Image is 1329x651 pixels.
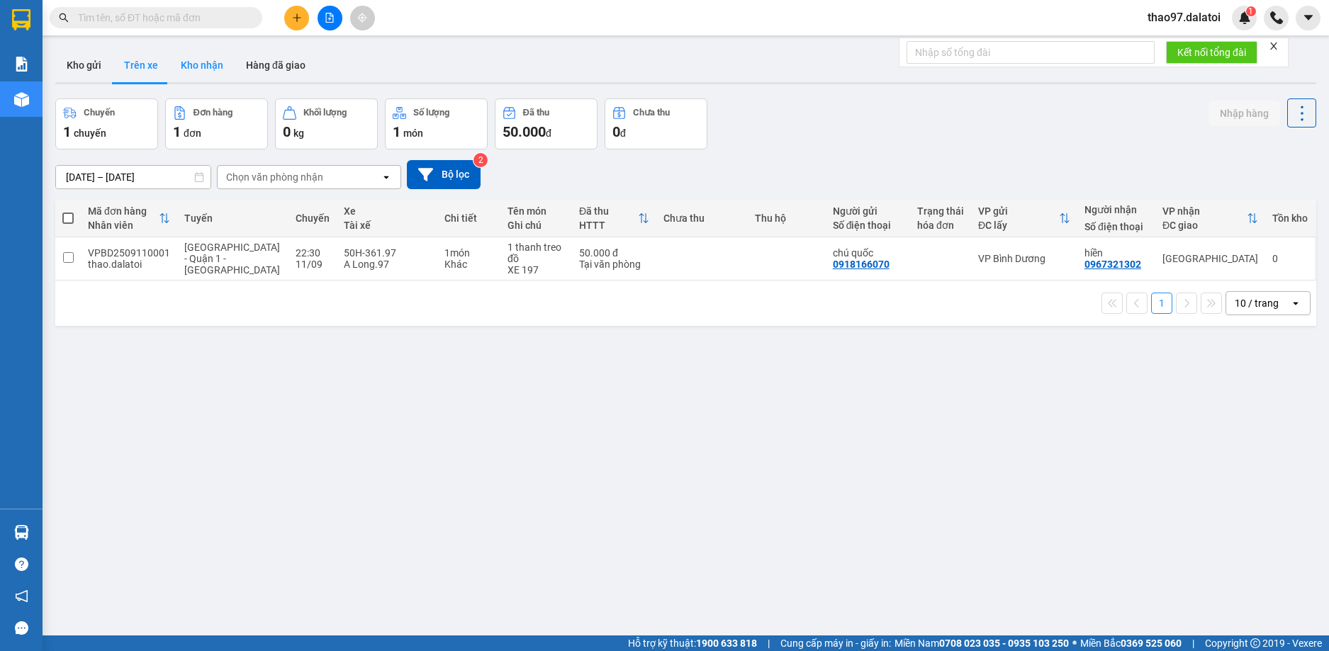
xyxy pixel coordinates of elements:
[917,205,964,217] div: Trạng thái
[344,205,430,217] div: Xe
[978,205,1059,217] div: VP gửi
[895,635,1069,651] span: Miền Nam
[296,259,330,270] div: 11/09
[917,220,964,231] div: hóa đơn
[184,213,281,224] div: Tuyến
[1296,6,1320,30] button: caret-down
[444,213,493,224] div: Chi tiết
[381,171,392,183] svg: open
[63,123,71,140] span: 1
[1235,296,1279,310] div: 10 / trang
[628,635,757,651] span: Hỗ trợ kỹ thuật:
[413,108,449,118] div: Số lượng
[1177,45,1246,60] span: Kết nối tổng đài
[612,123,620,140] span: 0
[1084,247,1148,259] div: hiền
[318,6,342,30] button: file-add
[620,128,626,139] span: đ
[350,6,375,30] button: aim
[165,98,268,149] button: Đơn hàng1đơn
[1162,205,1247,217] div: VP nhận
[1072,640,1077,646] span: ⚪️
[15,621,28,635] span: message
[12,9,30,30] img: logo-vxr
[275,98,378,149] button: Khối lượng0kg
[833,259,890,270] div: 0918166070
[1290,298,1301,309] svg: open
[1238,11,1251,24] img: icon-new-feature
[56,166,211,188] input: Select a date range.
[833,205,903,217] div: Người gửi
[84,108,115,118] div: Chuyến
[74,128,106,139] span: chuyến
[579,220,638,231] div: HTTT
[407,160,481,189] button: Bộ lọc
[579,259,649,270] div: Tại văn phòng
[1084,259,1141,270] div: 0967321302
[907,41,1155,64] input: Nhập số tổng đài
[1136,9,1232,26] span: thao97.dalatoi
[15,557,28,571] span: question-circle
[579,205,638,217] div: Đã thu
[393,123,400,140] span: 1
[88,259,170,270] div: thao.dalatoi
[403,128,423,139] span: món
[939,638,1069,649] strong: 0708 023 035 - 0935 103 250
[344,220,430,231] div: Tài xế
[292,13,302,23] span: plus
[444,259,493,270] div: Khác
[503,123,546,140] span: 50.000
[508,205,565,217] div: Tên món
[495,98,598,149] button: Đã thu50.000đ
[572,200,656,237] th: Toggle SortBy
[55,48,113,82] button: Kho gửi
[59,13,69,23] span: search
[88,205,159,217] div: Mã đơn hàng
[1270,11,1283,24] img: phone-icon
[833,247,903,259] div: chú quốc
[605,98,707,149] button: Chưa thu0đ
[978,220,1059,231] div: ĐC lấy
[173,123,181,140] span: 1
[357,13,367,23] span: aim
[113,48,169,82] button: Trên xe
[184,242,280,276] span: [GEOGRAPHIC_DATA] - Quận 1 - [GEOGRAPHIC_DATA]
[633,108,670,118] div: Chưa thu
[444,247,493,259] div: 1 món
[1166,41,1257,64] button: Kết nối tổng đài
[1121,638,1182,649] strong: 0369 525 060
[1080,635,1182,651] span: Miền Bắc
[768,635,770,651] span: |
[1084,221,1148,232] div: Số điện thoại
[296,213,330,224] div: Chuyến
[235,48,317,82] button: Hàng đã giao
[169,48,235,82] button: Kho nhận
[1272,213,1308,224] div: Tồn kho
[579,247,649,259] div: 50.000 đ
[194,108,232,118] div: Đơn hàng
[1302,11,1315,24] span: caret-down
[971,200,1077,237] th: Toggle SortBy
[1269,41,1279,51] span: close
[1248,6,1253,16] span: 1
[88,220,159,231] div: Nhân viên
[283,123,291,140] span: 0
[696,638,757,649] strong: 1900 633 818
[14,92,29,107] img: warehouse-icon
[1162,220,1247,231] div: ĐC giao
[473,153,488,167] sup: 2
[1192,635,1194,651] span: |
[385,98,488,149] button: Số lượng1món
[1155,200,1265,237] th: Toggle SortBy
[14,57,29,72] img: solution-icon
[14,525,29,540] img: warehouse-icon
[1209,101,1280,126] button: Nhập hàng
[226,170,323,184] div: Chọn văn phòng nhận
[1162,253,1258,264] div: [GEOGRAPHIC_DATA]
[755,213,819,224] div: Thu hộ
[1151,293,1172,314] button: 1
[344,247,430,259] div: 50H-361.97
[833,220,903,231] div: Số điện thoại
[325,13,335,23] span: file-add
[663,213,740,224] div: Chưa thu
